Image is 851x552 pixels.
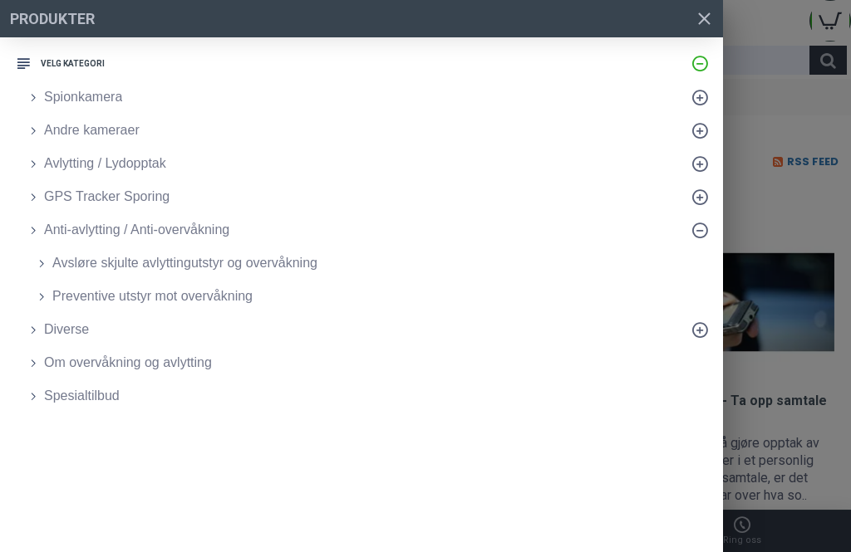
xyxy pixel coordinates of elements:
[17,346,723,379] a: Om overvåkning og avlytting
[17,81,723,114] a: Spionkamera
[17,280,723,313] a: Preventive utstyr mot overvåkning
[44,154,166,173] span: Avlytting / Lydopptak
[52,253,317,273] span: Avsløre skjulte avlyttingutstyr og overvåkning
[17,313,723,346] a: Diverse
[44,386,120,406] span: Spesialtilbud
[41,57,105,70] span: Velg Kategori
[17,379,723,413] a: Spesialtilbud
[44,353,212,373] span: Om overvåkning og avlytting
[17,247,723,280] a: Avsløre skjulte avlyttingutstyr og overvåkning
[17,213,723,247] a: Anti-avlytting / Anti-overvåkning
[17,180,723,213] a: GPS Tracker Sporing
[44,320,89,340] span: Diverse
[17,147,723,180] a: Avlytting / Lydopptak
[44,87,122,107] span: Spionkamera
[44,120,140,140] span: Andre kameraer
[44,187,170,207] span: GPS Tracker Sporing
[52,286,253,306] span: Preventive utstyr mot overvåkning
[44,220,229,240] span: Anti-avlytting / Anti-overvåkning
[17,114,723,147] a: Andre kameraer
